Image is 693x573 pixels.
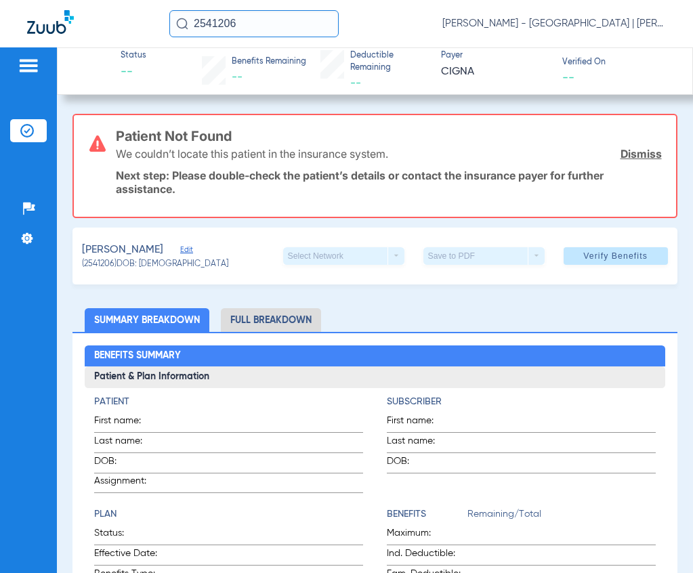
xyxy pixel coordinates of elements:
[583,251,648,261] span: Verify Benefits
[89,135,106,152] img: error-icon
[121,50,146,62] span: Status
[27,10,74,34] img: Zuub Logo
[94,474,161,492] span: Assignment:
[176,18,188,30] img: Search Icon
[85,345,665,367] h2: Benefits Summary
[232,72,243,83] span: --
[562,57,671,69] span: Verified On
[442,17,666,30] span: [PERSON_NAME] - [GEOGRAPHIC_DATA] | [PERSON_NAME]
[116,129,661,143] h3: Patient Not Found
[94,454,161,473] span: DOB:
[82,259,228,271] span: (2541206) DOB: [DEMOGRAPHIC_DATA]
[387,507,467,526] app-breakdown-title: Benefits
[85,366,665,388] h3: Patient & Plan Information
[116,169,661,196] p: Next step: Please double-check the patient’s details or contact the insurance payer for further a...
[564,247,668,265] button: Verify Benefits
[387,395,656,409] h4: Subscriber
[441,64,550,81] span: CIGNA
[387,507,467,522] h4: Benefits
[232,56,306,68] span: Benefits Remaining
[387,526,467,545] span: Maximum:
[180,245,192,258] span: Edit
[85,308,209,332] li: Summary Breakdown
[94,395,363,409] h4: Patient
[387,454,453,473] span: DOB:
[121,64,146,81] span: --
[94,507,363,522] h4: Plan
[94,526,194,545] span: Status:
[621,147,662,161] a: Dismiss
[221,308,321,332] li: Full Breakdown
[169,10,339,37] input: Search for patients
[18,58,39,74] img: hamburger-icon
[94,414,161,432] span: First name:
[94,434,161,452] span: Last name:
[94,547,194,565] span: Effective Date:
[387,414,453,432] span: First name:
[350,78,361,89] span: --
[562,70,574,84] span: --
[467,507,656,526] span: Remaining/Total
[82,242,163,259] span: [PERSON_NAME]
[116,147,388,161] p: We couldn’t locate this patient in the insurance system.
[387,434,453,452] span: Last name:
[387,547,467,565] span: Ind. Deductible:
[625,508,693,573] iframe: Chat Widget
[350,50,429,74] span: Deductible Remaining
[441,50,550,62] span: Payer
